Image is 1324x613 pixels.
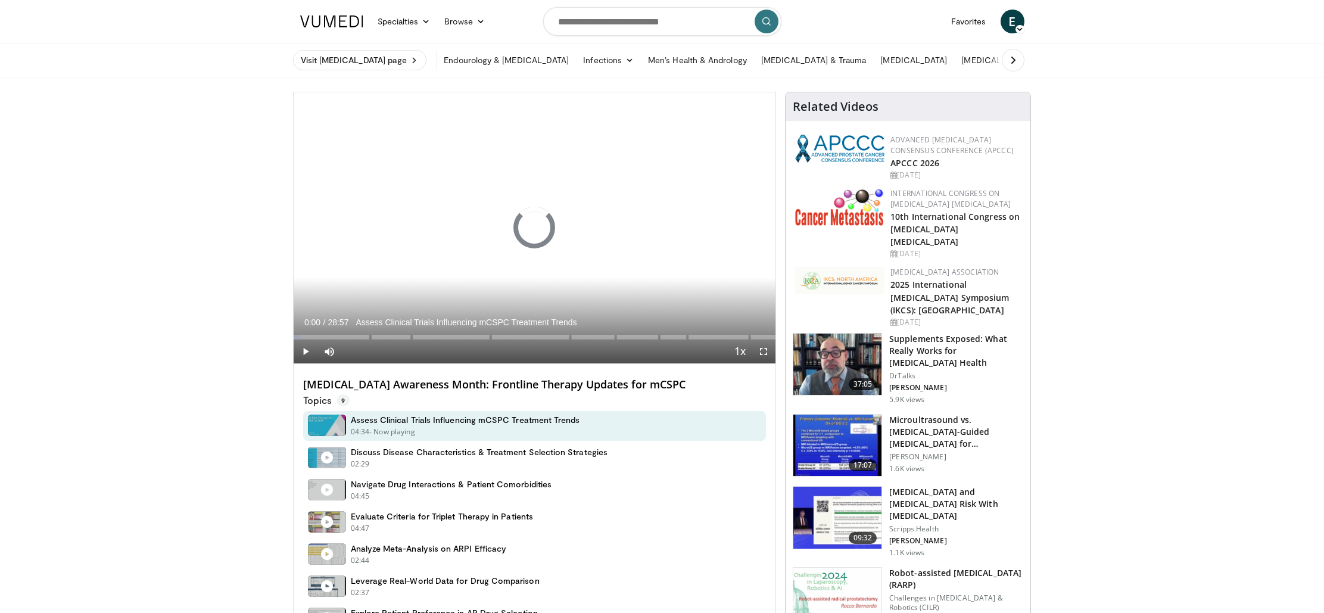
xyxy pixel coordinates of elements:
button: Fullscreen [752,340,775,363]
a: APCCC 2026 [890,157,939,169]
div: [DATE] [890,248,1021,259]
a: Men’s Health & Andrology [641,48,754,72]
button: Playback Rate [728,340,752,363]
span: 17:07 [849,459,877,471]
h4: Analyze Meta-Analysis on ARPI Efficacy [351,543,507,554]
div: [DATE] [890,317,1021,328]
p: 5.9K views [889,395,924,404]
p: - Now playing [369,427,415,437]
span: / [323,318,326,327]
p: 02:29 [351,459,370,469]
a: Favorites [944,10,993,33]
a: Specialties [370,10,438,33]
a: 2025 International [MEDICAL_DATA] Symposium (IKCS): [GEOGRAPHIC_DATA] [890,279,1009,315]
p: [PERSON_NAME] [889,536,1023,546]
span: 9 [337,394,350,406]
p: 1.6K views [889,464,924,474]
h4: Navigate Drug Interactions & Patient Comorbidities [351,479,552,490]
div: Progress Bar [294,335,776,340]
a: Advanced [MEDICAL_DATA] Consensus Conference (APCCC) [890,135,1014,155]
p: 04:45 [351,491,370,502]
img: 6ff8bc22-9509-4454-a4f8-ac79dd3b8976.png.150x105_q85_autocrop_double_scale_upscale_version-0.2.png [795,188,884,226]
h3: [MEDICAL_DATA] and [MEDICAL_DATA] Risk With [MEDICAL_DATA] [889,486,1023,522]
a: 10th International Congress on [MEDICAL_DATA] [MEDICAL_DATA] [890,211,1020,247]
a: 17:07 Microultrasound vs. [MEDICAL_DATA]-Guided [MEDICAL_DATA] for [MEDICAL_DATA] Diagnosis … [PE... [793,414,1023,477]
img: 649d3fc0-5ee3-4147-b1a3-955a692e9799.150x105_q85_crop-smart_upscale.jpg [793,334,881,396]
span: 37:05 [849,378,877,390]
h3: Microultrasound vs. [MEDICAL_DATA]-Guided [MEDICAL_DATA] for [MEDICAL_DATA] Diagnosis … [889,414,1023,450]
a: 37:05 Supplements Exposed: What Really Works for [MEDICAL_DATA] Health DrTalks [PERSON_NAME] 5.9K... [793,333,1023,404]
p: 04:47 [351,523,370,534]
p: [PERSON_NAME] [889,452,1023,462]
a: Endourology & [MEDICAL_DATA] [437,48,576,72]
h4: Leverage Real-World Data for Drug Comparison [351,575,540,586]
a: [MEDICAL_DATA] & Trauma [754,48,874,72]
a: Browse [437,10,492,33]
img: fca7e709-d275-4aeb-92d8-8ddafe93f2a6.png.150x105_q85_autocrop_double_scale_upscale_version-0.2.png [795,267,884,294]
p: Challenges in [MEDICAL_DATA] & Robotics (CILR) [889,593,1023,612]
p: Scripps Health [889,524,1023,534]
p: 1.1K views [889,548,924,558]
a: Infections [576,48,641,72]
p: 04:34 [351,427,370,437]
video-js: Video Player [294,92,776,364]
a: E [1001,10,1024,33]
a: [MEDICAL_DATA] [873,48,954,72]
input: Search topics, interventions [543,7,781,36]
img: 11abbcd4-a476-4be7-920b-41eb594d8390.150x105_q85_crop-smart_upscale.jpg [793,487,881,549]
h4: Evaluate Criteria for Triplet Therapy in Patients [351,511,533,522]
img: 92ba7c40-df22-45a2-8e3f-1ca017a3d5ba.png.150x105_q85_autocrop_double_scale_upscale_version-0.2.png [795,135,884,163]
a: [MEDICAL_DATA] Association [890,267,999,277]
h4: Discuss Disease Characteristics & Treatment Selection Strategies [351,447,608,458]
p: 02:44 [351,555,370,566]
a: International Congress on [MEDICAL_DATA] [MEDICAL_DATA] [890,188,1011,209]
h4: [MEDICAL_DATA] Awareness Month: Frontline Therapy Updates for mCSPC [303,378,767,391]
button: Mute [317,340,341,363]
div: [DATE] [890,170,1021,181]
span: 0:00 [304,318,320,327]
a: 09:32 [MEDICAL_DATA] and [MEDICAL_DATA] Risk With [MEDICAL_DATA] Scripps Health [PERSON_NAME] 1.1... [793,486,1023,558]
p: DrTalks [889,371,1023,381]
p: [PERSON_NAME] [889,383,1023,393]
a: [MEDICAL_DATA] & Reconstructive Pelvic Surgery [954,48,1161,72]
span: Assess Clinical Trials Influencing mCSPC Treatment Trends [356,317,577,328]
h3: Robot-assisted [MEDICAL_DATA] (RARP) [889,567,1023,591]
span: 09:32 [849,532,877,544]
h4: Assess Clinical Trials Influencing mCSPC Treatment Trends [351,415,580,425]
a: Visit [MEDICAL_DATA] page [293,50,427,70]
button: Play [294,340,317,363]
img: d0371492-b5bc-4101-bdcb-0105177cfd27.150x105_q85_crop-smart_upscale.jpg [793,415,881,477]
span: 28:57 [328,318,348,327]
h4: Related Videos [793,99,878,114]
p: Topics [303,394,350,406]
h3: Supplements Exposed: What Really Works for [MEDICAL_DATA] Health [889,333,1023,369]
p: 02:37 [351,587,370,598]
img: VuMedi Logo [300,15,363,27]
